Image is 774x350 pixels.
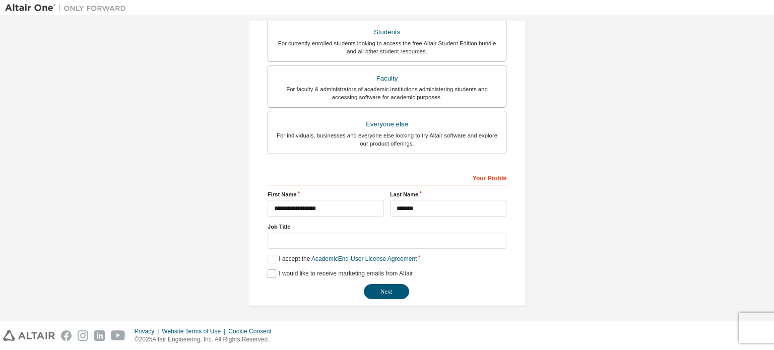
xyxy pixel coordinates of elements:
[268,190,384,198] label: First Name
[364,284,409,299] button: Next
[311,255,417,262] a: Academic End-User License Agreement
[274,72,500,86] div: Faculty
[135,327,162,335] div: Privacy
[5,3,131,13] img: Altair One
[3,330,55,341] img: altair_logo.svg
[274,131,500,148] div: For individuals, businesses and everyone else looking to try Altair software and explore our prod...
[274,25,500,39] div: Students
[135,335,278,344] p: © 2025 Altair Engineering, Inc. All Rights Reserved.
[268,255,417,263] label: I accept the
[78,330,88,341] img: instagram.svg
[268,169,506,185] div: Your Profile
[228,327,277,335] div: Cookie Consent
[390,190,506,198] label: Last Name
[268,269,413,278] label: I would like to receive marketing emails from Altair
[268,223,506,231] label: Job Title
[61,330,72,341] img: facebook.svg
[162,327,228,335] div: Website Terms of Use
[274,117,500,131] div: Everyone else
[274,85,500,101] div: For faculty & administrators of academic institutions administering students and accessing softwa...
[111,330,125,341] img: youtube.svg
[274,39,500,55] div: For currently enrolled students looking to access the free Altair Student Edition bundle and all ...
[94,330,105,341] img: linkedin.svg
